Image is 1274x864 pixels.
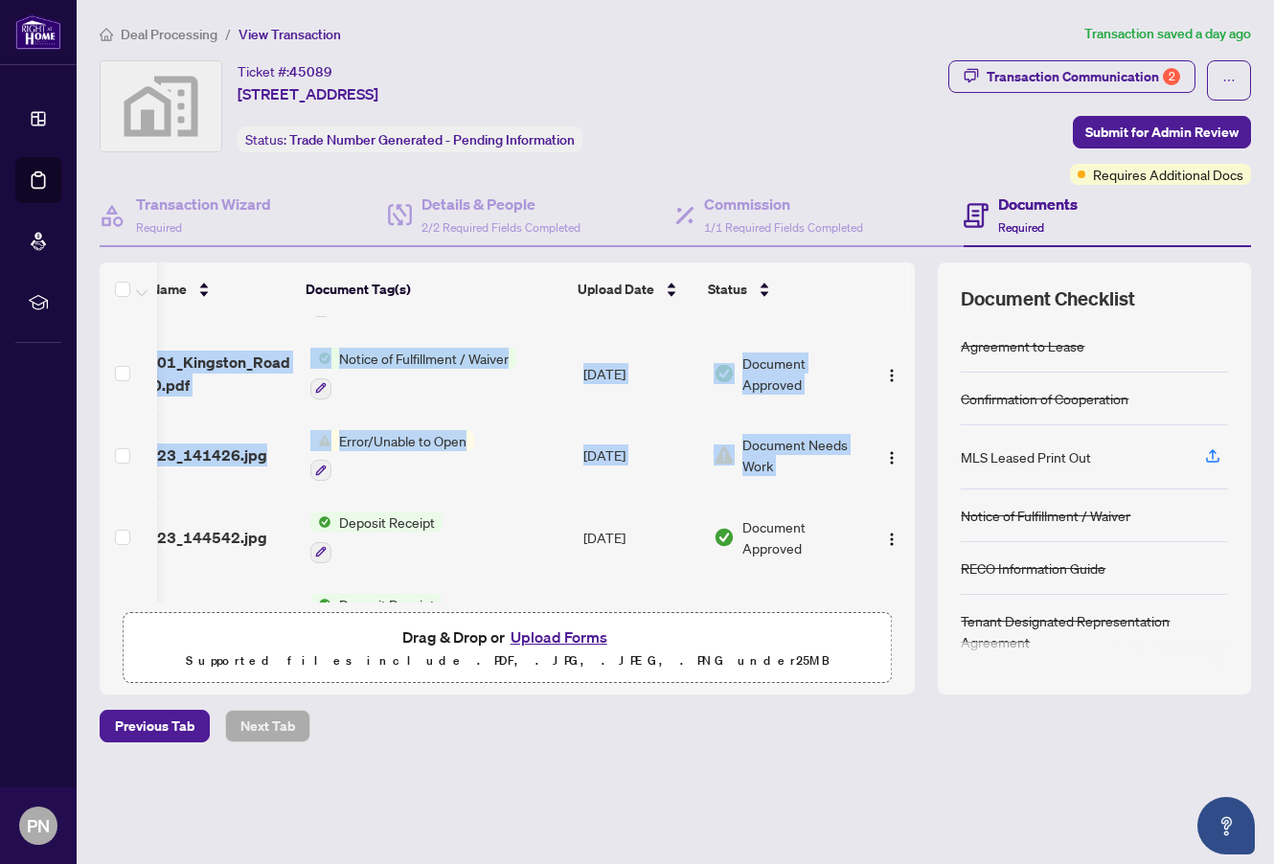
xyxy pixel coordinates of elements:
[124,613,891,684] span: Drag & Drop orUpload FormsSupported files include .PDF, .JPG, .JPEG, .PNG under25MB
[421,220,580,235] span: 2/2 Required Fields Completed
[310,512,443,563] button: Status IconDeposit Receipt
[704,193,863,216] h4: Commission
[1085,117,1239,148] span: Submit for Admin Review
[100,526,267,549] span: 20250723_144542.jpg
[961,285,1135,312] span: Document Checklist
[948,60,1195,93] button: Transaction Communication2
[742,352,861,395] span: Document Approved
[961,446,1091,467] div: MLS Leased Print Out
[961,557,1105,579] div: RECO Information Guide
[714,527,735,548] img: Document Status
[704,220,863,235] span: 1/1 Required Fields Completed
[121,26,217,43] span: Deal Processing
[576,332,706,415] td: [DATE]
[961,610,1228,652] div: Tenant Designated Representation Agreement
[239,26,341,43] span: View Transaction
[298,262,570,316] th: Document Tag(s)
[714,444,735,466] img: Document Status
[1084,23,1251,45] article: Transaction saved a day ago
[100,351,295,397] span: NOF_1101_Kingston_Road__LN200.pdf
[1222,74,1236,87] span: ellipsis
[961,388,1128,409] div: Confirmation of Cooperation
[136,193,271,216] h4: Transaction Wizard
[987,61,1180,92] div: Transaction Communication
[998,220,1044,235] span: Required
[101,61,221,151] img: svg%3e
[27,812,50,839] span: PN
[876,358,907,389] button: Logo
[289,131,575,148] span: Trade Number Generated - Pending Information
[884,532,899,547] img: Logo
[310,594,331,615] img: Status Icon
[135,649,879,672] p: Supported files include .PDF, .JPG, .JPEG, .PNG under 25 MB
[331,348,516,369] span: Notice of Fulfillment / Waiver
[310,348,331,369] img: Status Icon
[310,512,331,533] img: Status Icon
[1093,164,1243,185] span: Requires Additional Docs
[700,262,863,316] th: Status
[570,262,700,316] th: Upload Date
[331,594,443,615] span: Deposit Receipt
[225,710,310,742] button: Next Tab
[876,440,907,470] button: Logo
[714,363,735,384] img: Document Status
[238,126,582,152] div: Status:
[331,512,443,533] span: Deposit Receipt
[876,522,907,553] button: Logo
[15,14,61,50] img: logo
[578,279,654,300] span: Upload Date
[742,599,861,641] span: Document Approved
[136,220,182,235] span: Required
[708,279,747,300] span: Status
[742,516,861,558] span: Document Approved
[884,368,899,383] img: Logo
[310,594,443,646] button: Status IconDeposit Receipt
[331,430,474,451] span: Error/Unable to Open
[225,23,231,45] li: /
[87,262,298,316] th: (11) File Name
[402,625,613,649] span: Drag & Drop or
[100,597,295,643] span: 1753299211648-20250723_144542.jpg
[576,496,706,579] td: [DATE]
[1073,116,1251,148] button: Submit for Admin Review
[961,335,1084,356] div: Agreement to Lease
[505,625,613,649] button: Upload Forms
[742,434,861,476] span: Document Needs Work
[100,28,113,41] span: home
[421,193,580,216] h4: Details & People
[576,415,706,497] td: [DATE]
[238,82,378,105] span: [STREET_ADDRESS]
[961,505,1130,526] div: Notice of Fulfillment / Waiver
[100,443,267,466] span: 20250723_141426.jpg
[1163,68,1180,85] div: 2
[310,430,474,482] button: Status IconError/Unable to Open
[100,710,210,742] button: Previous Tab
[238,60,332,82] div: Ticket #:
[115,711,194,741] span: Previous Tab
[310,430,331,451] img: Status Icon
[576,579,706,661] td: [DATE]
[884,450,899,466] img: Logo
[1197,797,1255,854] button: Open asap
[289,63,332,80] span: 45089
[998,193,1078,216] h4: Documents
[310,348,516,399] button: Status IconNotice of Fulfillment / Waiver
